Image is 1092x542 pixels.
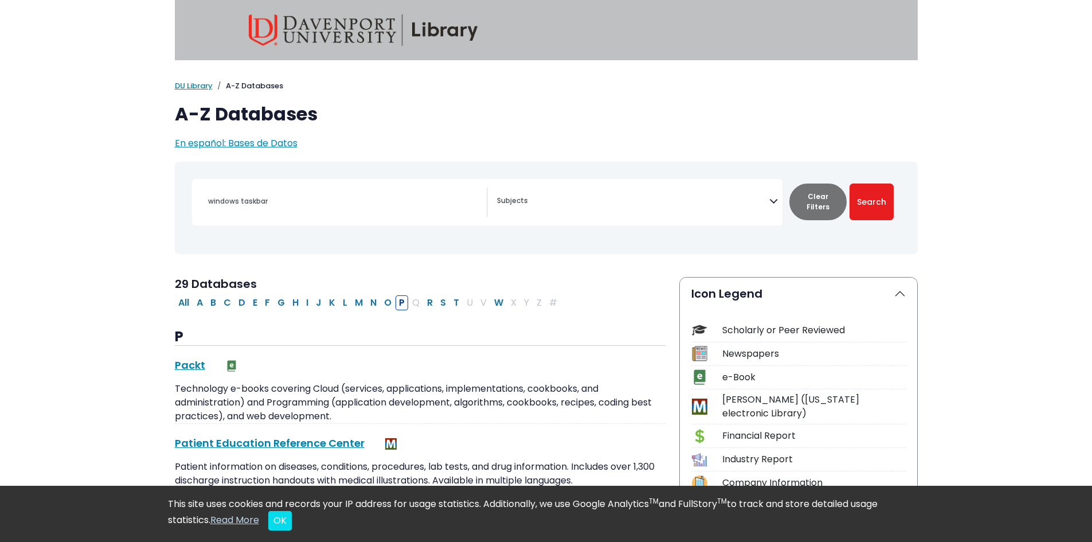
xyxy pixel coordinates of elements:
[226,360,237,372] img: e-Book
[175,295,562,309] div: Alpha-list to filter by first letter of database name
[450,295,463,310] button: Filter Results T
[261,295,273,310] button: Filter Results F
[201,193,487,209] input: Search database by title or keyword
[722,453,906,466] div: Industry Report
[789,184,847,220] button: Clear Filters
[722,429,906,443] div: Financial Report
[692,322,707,338] img: Icon Scholarly or Peer Reviewed
[249,295,261,310] button: Filter Results E
[249,14,478,46] img: Davenport University Library
[692,346,707,361] img: Icon Newspapers
[722,371,906,384] div: e-Book
[220,295,234,310] button: Filter Results C
[692,428,707,444] img: Icon Financial Report
[424,295,436,310] button: Filter Results R
[175,137,298,150] a: En español: Bases de Datos
[175,295,193,310] button: All
[235,295,249,310] button: Filter Results D
[680,278,917,310] button: Icon Legend
[649,496,659,506] sup: TM
[175,329,666,346] h3: P
[437,295,449,310] button: Filter Results S
[312,295,325,310] button: Filter Results J
[497,197,769,206] textarea: Search
[268,511,292,531] button: Close
[692,399,707,414] img: Icon MeL (Michigan electronic Library)
[289,295,302,310] button: Filter Results H
[722,476,906,490] div: Company Information
[367,295,380,310] button: Filter Results N
[722,347,906,361] div: Newspapers
[175,358,205,372] a: Packt
[175,276,257,292] span: 29 Databases
[692,369,707,385] img: Icon e-Book
[717,496,727,506] sup: TM
[175,460,666,488] p: Patient information on diseases, conditions, procedures, lab tests, and drug information. Include...
[175,382,666,423] p: Technology e-books covering Cloud (services, applications, implementations, cookbooks, and admini...
[210,513,259,527] a: Read More
[339,295,351,310] button: Filter Results L
[491,295,507,310] button: Filter Results W
[175,80,213,91] a: DU Library
[850,184,894,220] button: Submit for Search Results
[722,393,906,420] div: [PERSON_NAME] ([US_STATE] electronic Library)
[207,295,220,310] button: Filter Results B
[692,475,707,491] img: Icon Company Information
[175,103,918,125] h1: A-Z Databases
[274,295,288,310] button: Filter Results G
[381,295,395,310] button: Filter Results O
[175,436,365,450] a: Patient Education Reference Center
[326,295,339,310] button: Filter Results K
[175,80,918,92] nav: breadcrumb
[722,323,906,337] div: Scholarly or Peer Reviewed
[692,452,707,467] img: Icon Industry Report
[351,295,366,310] button: Filter Results M
[175,162,918,254] nav: Search filters
[396,295,408,310] button: Filter Results P
[193,295,206,310] button: Filter Results A
[168,497,925,531] div: This site uses cookies and records your IP address for usage statistics. Additionally, we use Goo...
[303,295,312,310] button: Filter Results I
[213,80,283,92] li: A-Z Databases
[385,438,397,450] img: MeL (Michigan electronic Library)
